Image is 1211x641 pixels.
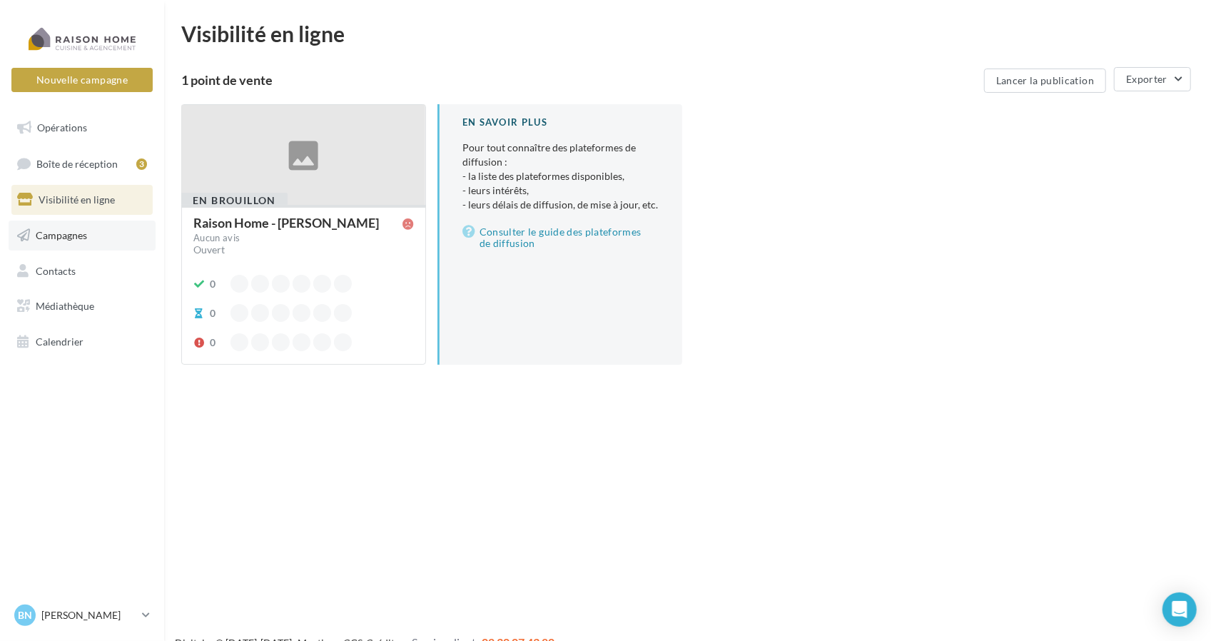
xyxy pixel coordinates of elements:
[136,158,147,170] div: 3
[18,608,32,622] span: Bn
[1162,592,1197,627] div: Open Intercom Messenger
[462,223,659,252] a: Consulter le guide des plateformes de diffusion
[39,193,115,206] span: Visibilité en ligne
[9,148,156,179] a: Boîte de réception3
[181,74,978,86] div: 1 point de vente
[9,327,156,357] a: Calendrier
[193,233,240,243] div: Aucun avis
[1114,67,1191,91] button: Exporter
[462,116,659,129] div: En savoir plus
[462,198,659,212] li: - leurs délais de diffusion, de mise à jour, etc.
[193,216,379,229] div: Raison Home - [PERSON_NAME]
[9,113,156,143] a: Opérations
[210,306,216,320] div: 0
[181,23,1194,44] div: Visibilité en ligne
[36,229,87,241] span: Campagnes
[36,335,83,348] span: Calendrier
[36,300,94,312] span: Médiathèque
[37,121,87,133] span: Opérations
[11,68,153,92] button: Nouvelle campagne
[36,157,118,169] span: Boîte de réception
[41,608,136,622] p: [PERSON_NAME]
[984,69,1106,93] button: Lancer la publication
[462,141,659,212] p: Pour tout connaître des plateformes de diffusion :
[11,602,153,629] a: Bn [PERSON_NAME]
[9,291,156,321] a: Médiathèque
[210,335,216,350] div: 0
[193,243,225,256] span: Ouvert
[9,256,156,286] a: Contacts
[36,264,76,276] span: Contacts
[462,183,659,198] li: - leurs intérêts,
[1126,73,1167,85] span: Exporter
[210,277,216,291] div: 0
[181,193,288,208] div: En brouillon
[9,221,156,251] a: Campagnes
[9,185,156,215] a: Visibilité en ligne
[193,231,414,246] a: Aucun avis
[462,169,659,183] li: - la liste des plateformes disponibles,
